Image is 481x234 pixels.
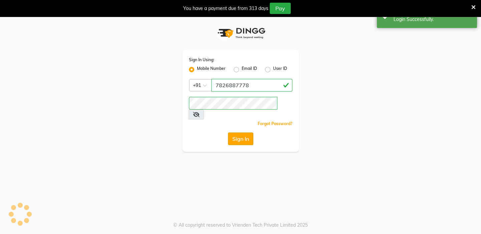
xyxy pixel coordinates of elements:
input: Username [189,97,277,110]
label: Mobile Number [197,66,226,74]
label: Sign In Using: [189,57,214,63]
label: Email ID [242,66,257,74]
button: Sign In [228,132,253,145]
img: logo1.svg [214,23,267,43]
a: Forgot Password? [258,121,292,126]
button: Pay [270,3,291,14]
label: User ID [273,66,287,74]
div: Login Successfully. [394,16,472,23]
input: Username [211,79,292,92]
div: You have a payment due from 313 days [183,5,268,12]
